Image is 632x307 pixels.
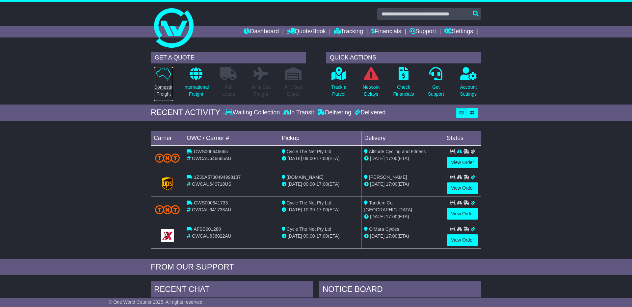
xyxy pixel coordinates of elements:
a: CheckFinancials [393,67,414,101]
span: OWS000646665 [194,149,228,154]
a: View Order [447,157,478,168]
span: [PERSON_NAME] [369,175,407,180]
div: In Transit [281,109,316,116]
img: TNT_Domestic.png [155,205,180,214]
span: [DATE] [370,181,384,187]
a: Financials [371,26,401,37]
span: [DATE] [288,156,302,161]
p: Check Financials [393,84,414,98]
div: - (ETA) [282,155,359,162]
p: Account Settings [460,84,477,98]
td: Pickup [279,131,361,145]
span: OWS000641733 [194,200,228,205]
a: View Order [447,234,478,246]
td: Status [444,131,481,145]
a: View Order [447,182,478,194]
a: Dashboard [244,26,279,37]
td: Carrier [151,131,184,145]
span: 09:00 [303,181,315,187]
div: RECENT ACTIVITY - [151,108,225,117]
img: TNT_Domestic.png [155,153,180,162]
span: AFSS001280 [194,226,221,232]
div: (ETA) [364,213,441,220]
a: Tracking [334,26,363,37]
span: 10:39 [303,207,315,212]
span: 17:00 [316,181,328,187]
div: FROM OUR SUPPORT [151,262,481,272]
div: RECENT CHAT [151,281,313,299]
p: Full Loads [220,84,237,98]
div: - (ETA) [282,206,359,213]
a: Quote/Book [287,26,326,37]
span: 17:00 [316,156,328,161]
span: [DATE] [288,207,302,212]
span: 17:00 [316,207,328,212]
span: 17:00 [386,156,397,161]
a: InternationalFreight [183,67,209,101]
span: O'Mara Cycles [369,226,399,232]
div: NOTICE BOARD [319,281,481,299]
p: Get Support [428,84,444,98]
span: OWCAU636022AU [192,233,231,239]
a: Settings [444,26,473,37]
div: Waiting Collection [225,109,281,116]
p: Air / Sea Depot [284,84,302,98]
a: DomesticFreight [154,67,173,101]
a: NetworkDelays [362,67,380,101]
span: 17:00 [316,233,328,239]
span: [DATE] [370,156,384,161]
span: [DATE] [370,214,384,219]
div: QUICK ACTIONS [326,52,481,63]
span: Tandem Co. [GEOGRAPHIC_DATA] [364,200,412,212]
p: Track a Parcel [331,84,346,98]
span: [DATE] [288,233,302,239]
p: Domestic Freight [154,84,173,98]
div: (ETA) [364,233,441,240]
a: Track aParcel [331,67,347,101]
span: 1Z30A5730494998137 [194,175,241,180]
span: Cycle The Net Pty Ltd [287,226,331,232]
div: GET A QUOTE [151,52,306,63]
p: International Freight [183,84,209,98]
img: GetCarrierServiceLogo [162,177,173,190]
a: GetSupport [428,67,444,101]
span: 17:00 [386,181,397,187]
div: (ETA) [364,181,441,188]
a: Support [409,26,436,37]
td: Delivery [361,131,444,145]
div: (ETA) [364,155,441,162]
span: OWCAU641733AU [192,207,231,212]
a: AccountSettings [460,67,477,101]
a: View Order [447,208,478,220]
span: OWCAU646665AU [192,156,231,161]
span: 17:00 [386,214,397,219]
span: 09:00 [303,233,315,239]
span: Cycle The Net Pty Ltd [287,200,331,205]
span: [DATE] [288,181,302,187]
span: Altitude Cycling and Fitness [369,149,426,154]
div: Delivered [353,109,385,116]
div: - (ETA) [282,233,359,240]
span: © One World Courier 2025. All rights reserved. [109,299,204,305]
span: Cycle The Net Pty Ltd [287,149,331,154]
div: Delivering [316,109,353,116]
p: Air & Sea Freight [251,84,271,98]
span: 09:00 [303,156,315,161]
td: OWC / Carrier # [184,131,279,145]
span: [DATE] [370,233,384,239]
span: OWCAU640718US [192,181,231,187]
span: [DOMAIN_NAME] [287,175,324,180]
div: - (ETA) [282,181,359,188]
p: Network Delays [363,84,380,98]
span: 17:00 [386,233,397,239]
img: GetCarrierServiceLogo [161,229,174,242]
